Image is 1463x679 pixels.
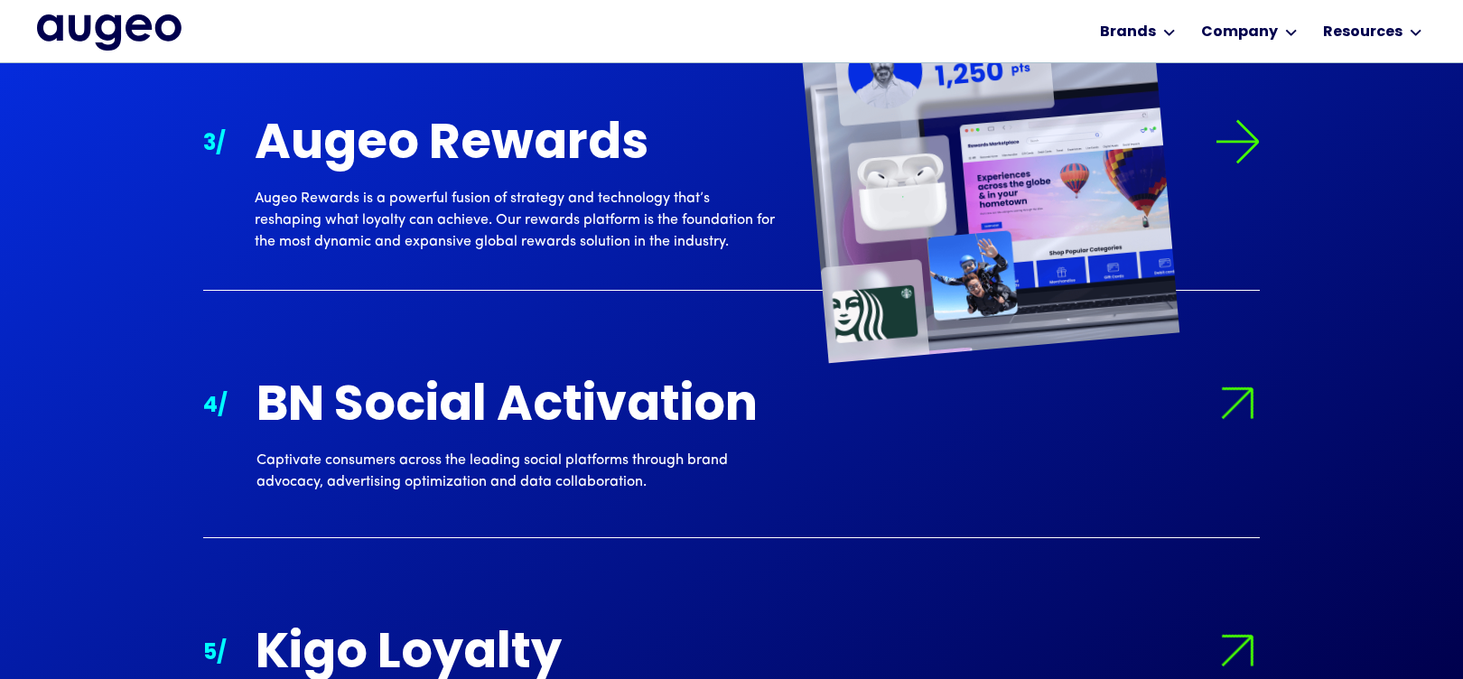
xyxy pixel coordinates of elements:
img: Arrow symbol in bright green pointing right to indicate an active link. [1215,119,1260,164]
a: 3/Arrow symbol in bright green pointing right to indicate an active link.Augeo RewardsAugeo Rewar... [203,74,1260,291]
div: Resources [1323,22,1402,43]
div: Augeo Rewards is a powerful fusion of strategy and technology that’s reshaping what loyalty can a... [255,188,775,253]
div: 3 [203,128,216,161]
div: Brands [1100,22,1156,43]
div: 4 [203,390,218,423]
div: / [218,390,228,423]
div: / [216,128,226,161]
img: Arrow symbol in bright green pointing right to indicate an active link. [1206,372,1270,436]
div: Augeo Rewards [255,119,775,172]
div: / [217,637,227,670]
div: BN Social Activation [256,381,777,434]
a: home [37,14,182,52]
div: 5 [203,637,217,670]
div: Company [1201,22,1278,43]
div: Captivate consumers across the leading social platforms through brand advocacy, advertising optim... [256,450,777,493]
a: 4/Arrow symbol in bright green pointing right to indicate an active link.BN Social ActivationCapt... [203,336,1260,537]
